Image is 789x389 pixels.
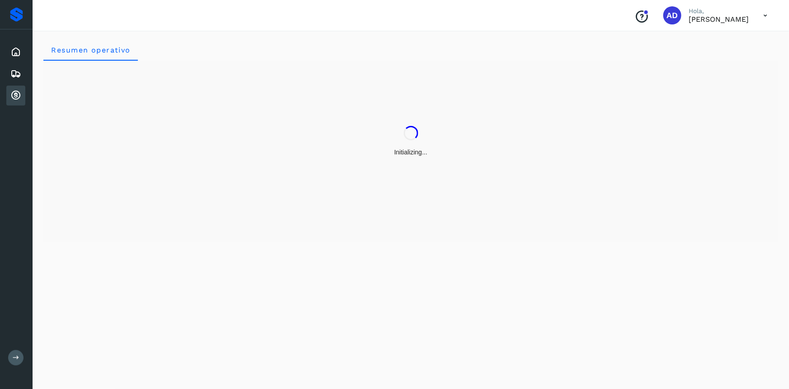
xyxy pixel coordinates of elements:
p: Hola, [689,7,749,15]
div: Inicio [6,42,25,62]
p: ALMA DELIA CASTAÑEDA MERCADO [689,15,749,24]
span: Resumen operativo [51,46,131,54]
div: Embarques [6,64,25,84]
div: Cuentas por cobrar [6,86,25,106]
